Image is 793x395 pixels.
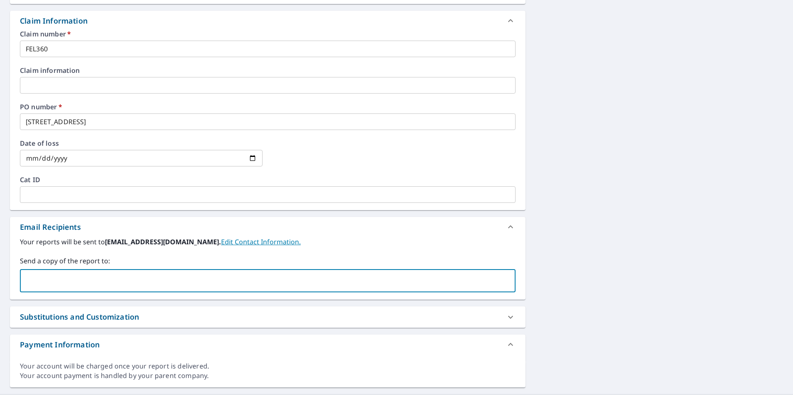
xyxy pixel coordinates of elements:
[20,222,81,233] div: Email Recipients
[20,104,516,110] label: PO number
[105,237,221,246] b: [EMAIL_ADDRESS][DOMAIN_NAME].
[10,335,525,354] div: Payment Information
[20,67,516,74] label: Claim information
[10,306,525,328] div: Substitutions and Customization
[20,15,88,26] div: Claim Information
[20,237,516,247] label: Your reports will be sent to
[221,237,301,246] a: EditContactInfo
[20,256,516,266] label: Send a copy of the report to:
[20,371,516,381] div: Your account payment is handled by your parent company.
[10,11,525,31] div: Claim Information
[20,361,516,371] div: Your account will be charged once your report is delivered.
[20,339,100,350] div: Payment Information
[20,176,516,183] label: Cat ID
[10,217,525,237] div: Email Recipients
[20,31,516,37] label: Claim number
[20,311,139,323] div: Substitutions and Customization
[20,140,263,147] label: Date of loss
